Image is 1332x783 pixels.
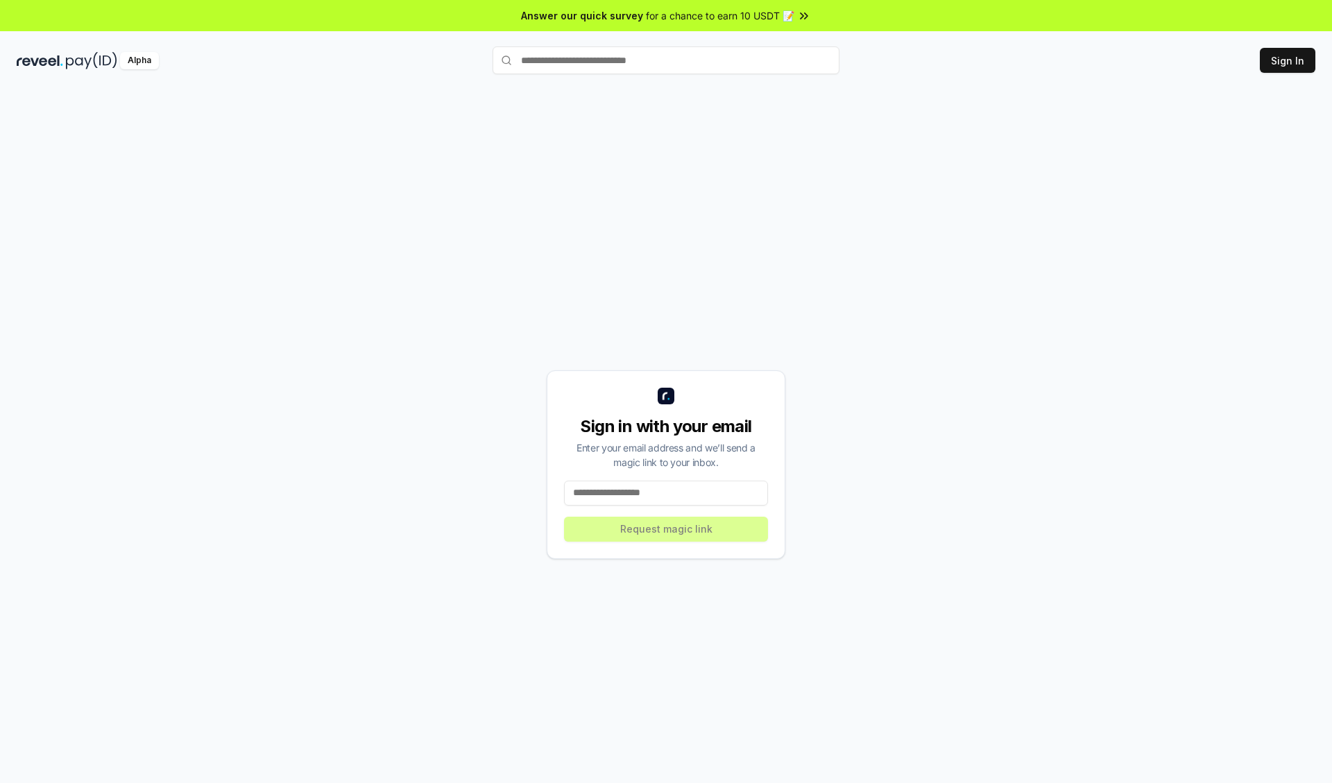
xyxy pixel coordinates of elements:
img: pay_id [66,52,117,69]
button: Sign In [1260,48,1315,73]
img: logo_small [658,388,674,404]
div: Sign in with your email [564,415,768,438]
span: for a chance to earn 10 USDT 📝 [646,8,794,23]
div: Alpha [120,52,159,69]
img: reveel_dark [17,52,63,69]
div: Enter your email address and we’ll send a magic link to your inbox. [564,440,768,470]
span: Answer our quick survey [521,8,643,23]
